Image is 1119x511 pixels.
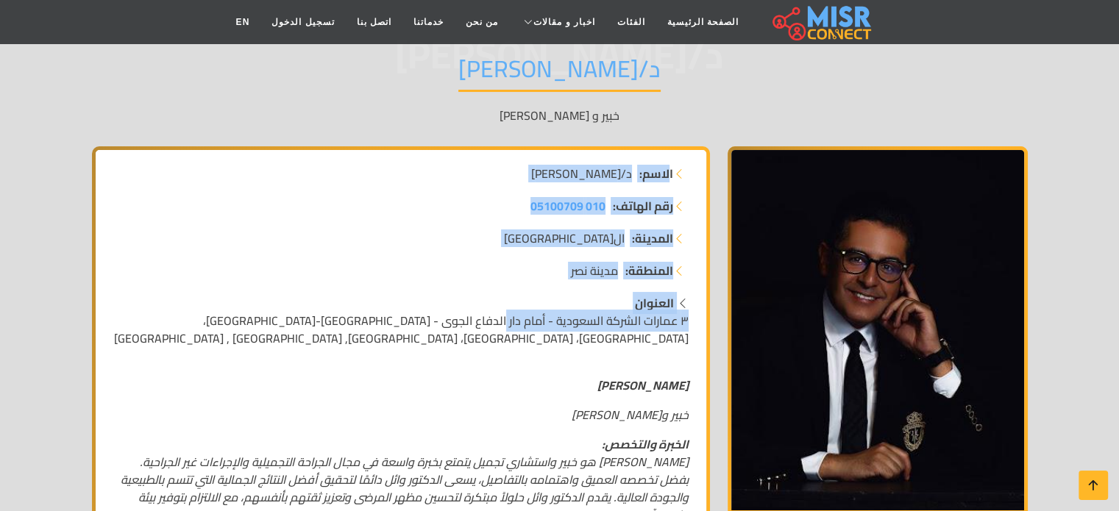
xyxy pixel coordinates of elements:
[402,8,455,36] a: خدماتنا
[346,8,402,36] a: اتصل بنا
[92,107,1028,124] p: خبير و [PERSON_NAME]
[602,433,689,455] strong: الخبرة والتخصص:
[632,229,673,247] strong: المدينة:
[613,197,673,215] strong: رقم الهاتف:
[533,15,595,29] span: اخبار و مقالات
[639,165,673,182] strong: الاسم:
[530,195,605,217] span: 010 05100709
[114,310,689,349] span: ٣ عمارات الشركة السعودية - أمام دار الدفاع الجوى - [GEOGRAPHIC_DATA]-[GEOGRAPHIC_DATA]، [GEOGRAPH...
[225,8,261,36] a: EN
[572,404,689,426] em: خبير و[PERSON_NAME]
[606,8,656,36] a: الفئات
[597,374,689,396] strong: [PERSON_NAME]
[531,165,632,182] span: د/[PERSON_NAME]
[260,8,345,36] a: تسجيل الدخول
[458,54,661,92] h1: د/[PERSON_NAME]
[625,262,673,279] strong: المنطقة:
[504,229,625,247] span: ال[GEOGRAPHIC_DATA]
[530,197,605,215] a: 010 05100709
[455,8,509,36] a: من نحن
[772,4,871,40] img: main.misr_connect
[509,8,606,36] a: اخبار و مقالات
[656,8,750,36] a: الصفحة الرئيسية
[635,292,674,314] strong: العنوان
[571,262,618,279] span: مدينة نصر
